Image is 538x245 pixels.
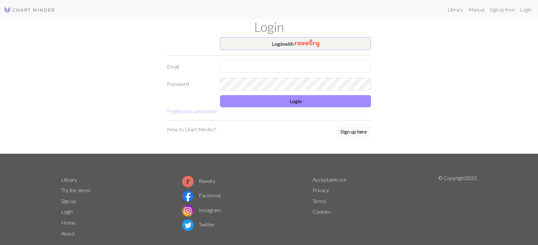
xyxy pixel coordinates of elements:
[487,3,517,16] a: Sign up free
[336,126,371,138] button: Sign up here
[167,126,216,133] p: New to Chart Minder?
[61,230,75,236] a: About
[182,207,221,213] a: Instagram
[445,3,466,16] a: Library
[438,174,477,239] p: © Copyright 2025
[220,37,371,50] button: Loginwith
[61,187,90,193] a: Try the demo
[182,190,194,202] img: Facebook logo
[313,208,331,215] a: Cookies
[313,187,329,193] a: Privacy
[57,19,481,35] h1: Login
[517,3,534,16] a: Login
[182,176,194,187] img: Ravelry logo
[163,61,216,73] label: Email
[182,221,215,227] a: Twitter
[466,3,487,16] a: Manual
[295,39,319,47] img: Ravelry
[4,6,55,14] img: Logo
[163,78,216,90] label: Password
[61,176,77,183] a: Library
[313,176,347,183] a: Acceptable use
[167,108,217,114] a: Forgot your password?
[61,208,73,215] a: Login
[182,178,215,184] a: Ravelry
[336,126,371,138] a: Sign up here
[61,219,75,225] a: Home
[182,219,194,231] img: Twitter logo
[182,192,221,198] a: Facebook
[61,198,76,204] a: Sign up
[313,198,326,204] a: Terms
[220,95,371,107] button: Login
[182,205,194,216] img: Instagram logo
